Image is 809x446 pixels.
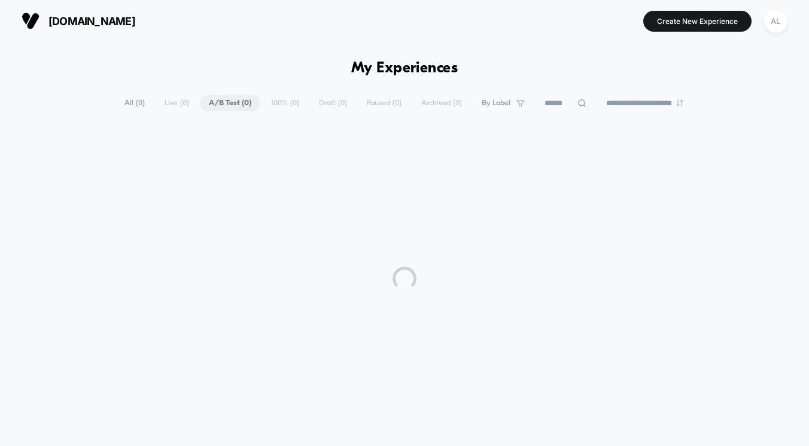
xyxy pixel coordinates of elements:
[482,99,510,108] span: By Label
[48,15,135,28] span: [DOMAIN_NAME]
[351,60,458,77] h1: My Experiences
[643,11,752,32] button: Create New Experience
[676,99,683,106] img: end
[764,10,787,33] div: AL
[18,11,139,30] button: [DOMAIN_NAME]
[22,12,39,30] img: Visually logo
[115,95,154,111] span: All ( 0 )
[761,9,791,33] button: AL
